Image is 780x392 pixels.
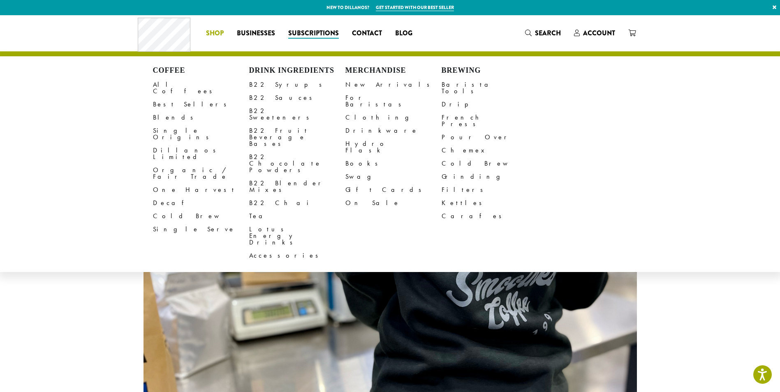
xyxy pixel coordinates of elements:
span: Contact [352,28,382,39]
a: Carafes [442,210,538,223]
span: Account [583,28,615,38]
h4: Coffee [153,66,249,75]
a: B22 Sweeteners [249,104,345,124]
a: Pour Over [442,131,538,144]
a: Decaf [153,196,249,210]
a: Filters [442,183,538,196]
a: B22 Chocolate Powders [249,150,345,177]
a: Organic / Fair Trade [153,164,249,183]
a: One Harvest [153,183,249,196]
a: Lotus Energy Drinks [249,223,345,249]
span: Search [535,28,561,38]
a: On Sale [345,196,442,210]
a: Clothing [345,111,442,124]
a: Cold Brew [153,210,249,223]
a: B22 Chai [249,196,345,210]
a: Single Serve [153,223,249,236]
a: New Arrivals [345,78,442,91]
a: B22 Fruit Beverage Bases [249,124,345,150]
a: Single Origins [153,124,249,144]
a: Gift Cards [345,183,442,196]
a: B22 Syrups [249,78,345,91]
a: Drip [442,98,538,111]
a: Cold Brew [442,157,538,170]
a: Barista Tools [442,78,538,98]
span: Blog [395,28,412,39]
a: Get started with our best seller [376,4,454,11]
a: Kettles [442,196,538,210]
a: Grinding [442,170,538,183]
a: Best Sellers [153,98,249,111]
h4: Merchandise [345,66,442,75]
span: Shop [206,28,224,39]
span: Subscriptions [288,28,339,39]
a: All Coffees [153,78,249,98]
a: Hydro Flask [345,137,442,157]
a: B22 Blender Mixes [249,177,345,196]
span: Businesses [237,28,275,39]
h4: Drink Ingredients [249,66,345,75]
a: Shop [199,27,230,40]
a: Drinkware [345,124,442,137]
a: Chemex [442,144,538,157]
a: Swag [345,170,442,183]
a: For Baristas [345,91,442,111]
h4: Brewing [442,66,538,75]
a: Accessories [249,249,345,262]
a: B22 Sauces [249,91,345,104]
a: French Press [442,111,538,131]
a: Dillanos Limited [153,144,249,164]
a: Tea [249,210,345,223]
a: Books [345,157,442,170]
a: Search [518,26,567,40]
a: Blends [153,111,249,124]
